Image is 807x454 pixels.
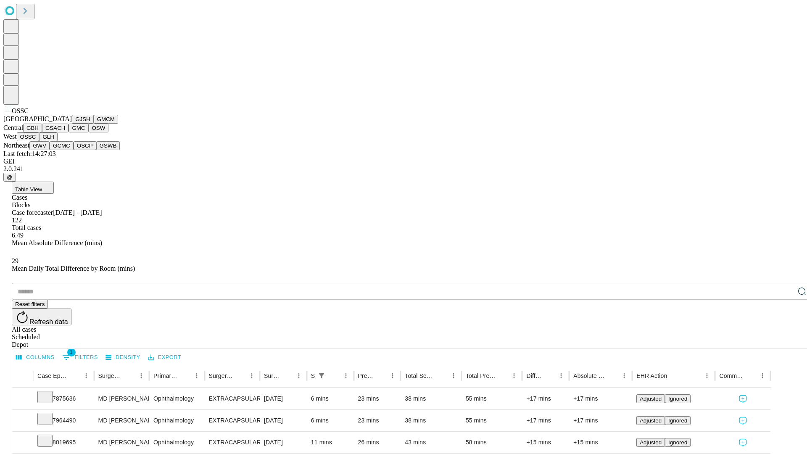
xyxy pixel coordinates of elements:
button: Expand [16,414,29,428]
span: Northeast [3,142,29,149]
span: Table View [15,186,42,193]
button: GSWB [96,141,120,150]
button: Sort [375,370,387,382]
div: Surgery Name [209,372,233,379]
button: Menu [618,370,630,382]
button: Menu [757,370,768,382]
div: EHR Action [636,372,667,379]
button: Sort [234,370,246,382]
div: +15 mins [573,432,628,453]
button: Menu [191,370,203,382]
button: GCMC [50,141,74,150]
button: Sort [328,370,340,382]
button: GBH [23,124,42,132]
div: Ophthalmology [153,410,200,431]
div: EXTRACAPSULAR CATARACT REMOVAL WITH [MEDICAL_DATA] [209,432,256,453]
div: Scheduled In Room Duration [311,372,315,379]
div: [DATE] [264,410,303,431]
div: 58 mins [466,432,518,453]
div: +17 mins [526,410,565,431]
span: Adjusted [640,439,662,446]
button: Sort [124,370,135,382]
div: [DATE] [264,388,303,409]
span: Adjusted [640,417,662,424]
div: Predicted In Room Duration [358,372,374,379]
button: OSCP [74,141,96,150]
button: Ignored [665,394,691,403]
button: Show filters [316,370,327,382]
span: Adjusted [640,396,662,402]
button: Menu [387,370,398,382]
div: Surgeon Name [98,372,123,379]
div: 23 mins [358,410,397,431]
div: 7964490 [37,410,90,431]
button: Menu [246,370,258,382]
button: Sort [668,370,680,382]
span: Total cases [12,224,41,231]
button: Expand [16,392,29,406]
div: EXTRACAPSULAR CATARACT REMOVAL WITH [MEDICAL_DATA] [209,410,256,431]
span: 122 [12,216,22,224]
button: Menu [80,370,92,382]
button: Adjusted [636,416,665,425]
button: Menu [701,370,713,382]
button: Sort [69,370,80,382]
button: Menu [555,370,567,382]
div: GEI [3,158,804,165]
button: Menu [135,370,147,382]
div: MD [PERSON_NAME] [PERSON_NAME] Md [98,432,145,453]
button: OSSC [17,132,40,141]
span: 1 [67,348,76,356]
button: Sort [607,370,618,382]
div: MD [PERSON_NAME] [PERSON_NAME] Md [98,388,145,409]
span: Ignored [668,439,687,446]
div: 38 mins [405,410,457,431]
button: Menu [293,370,305,382]
div: Ophthalmology [153,388,200,409]
div: 55 mins [466,388,518,409]
button: GSACH [42,124,69,132]
span: Refresh data [29,318,68,325]
div: +17 mins [573,410,628,431]
button: Sort [281,370,293,382]
div: 55 mins [466,410,518,431]
div: 11 mins [311,432,350,453]
div: Comments [719,372,744,379]
div: 38 mins [405,388,457,409]
span: 6.49 [12,232,24,239]
span: Central [3,124,23,131]
div: 26 mins [358,432,397,453]
button: GMC [69,124,88,132]
div: MD [PERSON_NAME] [PERSON_NAME] Md [98,410,145,431]
span: West [3,133,17,140]
div: Total Scheduled Duration [405,372,435,379]
button: Sort [496,370,508,382]
div: 2.0.241 [3,165,804,173]
div: 43 mins [405,432,457,453]
div: Total Predicted Duration [466,372,496,379]
span: Case forecaster [12,209,53,216]
button: Sort [179,370,191,382]
span: 29 [12,257,18,264]
button: Adjusted [636,394,665,403]
button: GMCM [94,115,118,124]
span: OSSC [12,107,29,114]
button: Reset filters [12,300,48,309]
button: Menu [448,370,459,382]
button: Menu [508,370,520,382]
span: Mean Absolute Difference (mins) [12,239,102,246]
div: Absolute Difference [573,372,606,379]
div: Surgery Date [264,372,280,379]
button: Refresh data [12,309,71,325]
button: Density [103,351,142,364]
button: Sort [436,370,448,382]
span: Ignored [668,417,687,424]
div: [DATE] [264,432,303,453]
button: GWV [29,141,50,150]
div: Case Epic Id [37,372,68,379]
span: Ignored [668,396,687,402]
div: +17 mins [573,388,628,409]
div: +15 mins [526,432,565,453]
span: Last fetch: 14:27:03 [3,150,56,157]
button: Ignored [665,416,691,425]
